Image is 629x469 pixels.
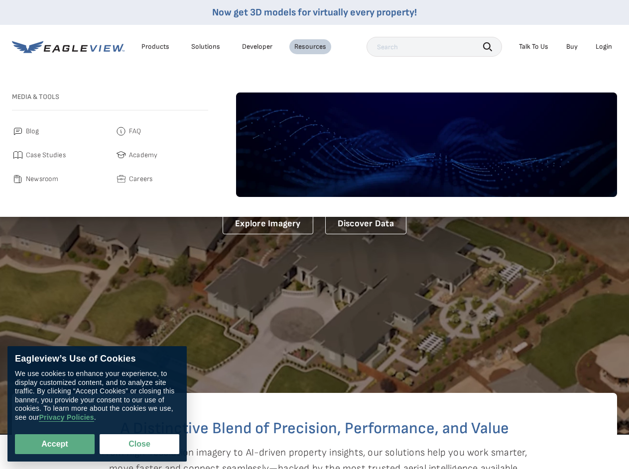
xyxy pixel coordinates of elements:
[223,214,313,234] a: Explore Imagery
[26,149,66,161] span: Case Studies
[115,173,127,185] img: careers.svg
[15,354,179,365] div: Eagleview’s Use of Cookies
[129,125,141,137] span: FAQ
[294,42,326,51] div: Resources
[15,370,179,422] div: We use cookies to enhance your experience, to display customized content, and to analyze site tra...
[115,173,208,185] a: Careers
[115,125,208,137] a: FAQ
[39,413,94,422] a: Privacy Policies
[52,421,577,437] h2: A Distinctive Blend of Precision, Performance, and Value
[596,42,612,51] div: Login
[12,125,24,137] img: blog.svg
[12,149,24,161] img: case_studies.svg
[100,434,179,454] button: Close
[566,42,578,51] a: Buy
[242,42,272,51] a: Developer
[115,149,208,161] a: Academy
[12,125,105,137] a: Blog
[12,93,208,101] h3: Media & Tools
[12,173,105,185] a: Newsroom
[26,125,39,137] span: Blog
[129,149,158,161] span: Academy
[141,42,169,51] div: Products
[519,42,548,51] div: Talk To Us
[12,149,105,161] a: Case Studies
[191,42,220,51] div: Solutions
[129,173,153,185] span: Careers
[236,93,617,197] img: default-image.webp
[115,149,127,161] img: academy.svg
[212,6,417,18] a: Now get 3D models for virtually every property!
[367,37,502,57] input: Search
[12,173,24,185] img: newsroom.svg
[325,214,406,234] a: Discover Data
[15,434,95,454] button: Accept
[115,125,127,137] img: faq.svg
[26,173,58,185] span: Newsroom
